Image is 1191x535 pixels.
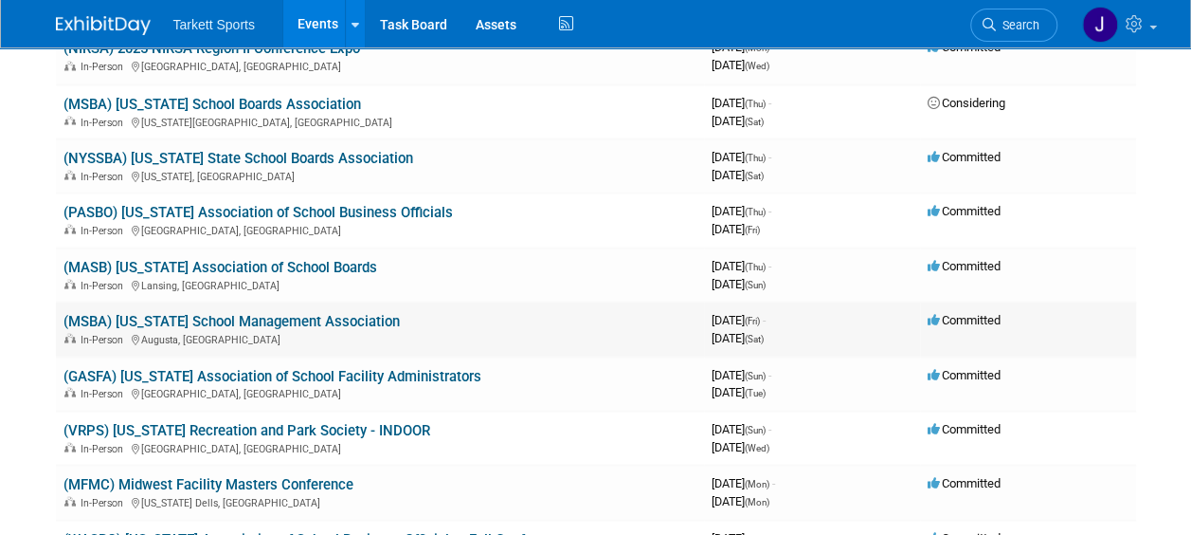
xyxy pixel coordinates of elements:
span: [DATE] [712,95,771,109]
span: [DATE] [712,421,771,435]
a: (VRPS) [US_STATE] Recreation and Park Society - INDOOR [63,421,430,438]
span: Committed [928,312,1001,326]
a: (PASBO) [US_STATE] Association of School Business Officials [63,203,453,220]
img: In-Person Event [64,387,76,397]
span: Tarkett Sports [173,17,255,32]
span: [DATE] [712,167,764,181]
div: Augusta, [GEOGRAPHIC_DATA] [63,330,696,345]
span: Committed [928,475,1001,489]
span: (Thu) [745,98,766,108]
span: Search [996,18,1039,32]
span: (Thu) [745,152,766,162]
img: ExhibitDay [56,16,151,35]
img: In-Person Event [64,333,76,342]
span: In-Person [81,496,129,508]
div: [US_STATE], [GEOGRAPHIC_DATA] [63,167,696,182]
a: (MASB) [US_STATE] Association of School Boards [63,258,377,275]
span: (Fri) [745,315,760,325]
span: - [772,475,775,489]
img: In-Person Event [64,116,76,125]
span: Committed [928,421,1001,435]
a: (MSBA) [US_STATE] School Management Association [63,312,400,329]
span: In-Person [81,279,129,291]
span: In-Person [81,61,129,73]
img: In-Person Event [64,496,76,506]
span: [DATE] [712,367,771,381]
span: [DATE] [712,384,766,398]
span: [DATE] [712,258,771,272]
span: [DATE] [712,203,771,217]
span: - [768,367,771,381]
span: [DATE] [712,113,764,127]
span: Committed [928,258,1001,272]
span: In-Person [81,387,129,399]
img: In-Person Event [64,279,76,288]
span: Committed [928,203,1001,217]
span: In-Person [81,333,129,345]
span: (Fri) [745,224,760,234]
span: (Sun) [745,279,766,289]
span: - [768,95,771,109]
span: [DATE] [712,276,766,290]
span: [DATE] [712,330,764,344]
span: (Wed) [745,442,769,452]
a: Search [970,9,1057,42]
span: Committed [928,367,1001,381]
span: Committed [928,149,1001,163]
span: (Thu) [745,261,766,271]
span: (Sat) [745,333,764,343]
div: [US_STATE] Dells, [GEOGRAPHIC_DATA] [63,493,696,508]
span: (Sat) [745,170,764,180]
span: In-Person [81,442,129,454]
span: [DATE] [712,493,769,507]
span: (Sat) [745,116,764,126]
div: [GEOGRAPHIC_DATA], [GEOGRAPHIC_DATA] [63,221,696,236]
span: - [768,421,771,435]
span: [DATE] [712,149,771,163]
span: [DATE] [712,475,775,489]
a: (NYSSBA) [US_STATE] State School Boards Association [63,149,413,166]
div: [GEOGRAPHIC_DATA], [GEOGRAPHIC_DATA] [63,439,696,454]
span: - [768,258,771,272]
img: In-Person Event [64,170,76,179]
span: [DATE] [712,221,760,235]
span: (Wed) [745,61,769,71]
span: In-Person [81,116,129,128]
div: [GEOGRAPHIC_DATA], [GEOGRAPHIC_DATA] [63,384,696,399]
span: [DATE] [712,439,769,453]
span: [DATE] [712,58,769,72]
img: In-Person Event [64,61,76,70]
a: (GASFA) [US_STATE] Association of School Facility Administrators [63,367,481,384]
img: In-Person Event [64,442,76,452]
span: - [768,149,771,163]
span: Considering [928,95,1005,109]
span: - [763,312,766,326]
div: [GEOGRAPHIC_DATA], [GEOGRAPHIC_DATA] [63,58,696,73]
span: (Sun) [745,370,766,380]
div: Lansing, [GEOGRAPHIC_DATA] [63,276,696,291]
span: - [768,203,771,217]
span: (Mon) [745,496,769,507]
img: In-Person Event [64,224,76,233]
span: [DATE] [712,312,766,326]
div: [US_STATE][GEOGRAPHIC_DATA], [GEOGRAPHIC_DATA] [63,113,696,128]
span: (Sun) [745,424,766,434]
a: (NIRSA) 2025 NIRSA Region II Conference Expo [63,40,360,57]
span: (Mon) [745,478,769,489]
a: (MFMC) Midwest Facility Masters Conference [63,475,353,492]
span: (Thu) [745,206,766,216]
span: In-Person [81,170,129,182]
img: Jeremy Vega [1082,7,1118,43]
span: In-Person [81,224,129,236]
span: (Tue) [745,387,766,397]
a: (MSBA) [US_STATE] School Boards Association [63,95,361,112]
